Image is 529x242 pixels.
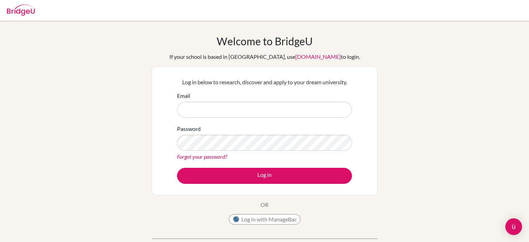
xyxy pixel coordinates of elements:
img: Bridge-U [7,5,35,16]
a: Forgot your password? [177,153,227,160]
h1: Welcome to BridgeU [217,35,313,47]
div: If your school is based in [GEOGRAPHIC_DATA], use to login. [169,53,360,61]
button: Log in with ManageBac [229,214,300,225]
p: Log in below to research, discover and apply to your dream university. [177,78,352,86]
a: [DOMAIN_NAME] [295,53,341,60]
button: Log in [177,168,352,184]
label: Password [177,125,201,133]
p: OR [261,201,268,209]
div: Open Intercom Messenger [505,218,522,235]
label: Email [177,92,190,100]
